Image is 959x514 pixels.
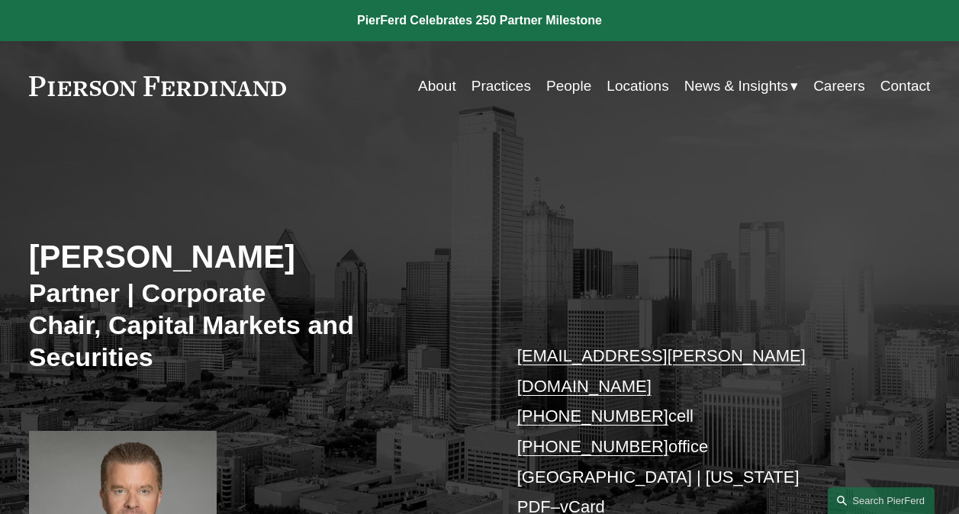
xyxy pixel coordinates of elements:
h2: [PERSON_NAME] [29,238,480,276]
a: folder dropdown [684,72,798,101]
a: People [546,72,591,101]
a: Locations [607,72,668,101]
span: News & Insights [684,73,788,99]
a: Contact [880,72,930,101]
a: Careers [813,72,865,101]
a: Search this site [828,487,935,514]
a: About [418,72,456,101]
a: [PHONE_NUMBER] [517,406,668,426]
a: [PHONE_NUMBER] [517,437,668,456]
a: [EMAIL_ADDRESS][PERSON_NAME][DOMAIN_NAME] [517,346,806,396]
a: Practices [471,72,531,101]
h3: Partner | Corporate Chair, Capital Markets and Securities [29,277,480,374]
